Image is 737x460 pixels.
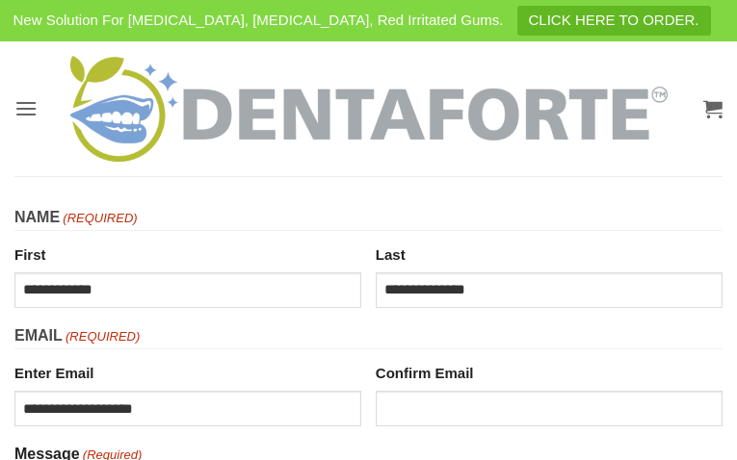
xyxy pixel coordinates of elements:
legend: Email [14,323,723,349]
a: CLICK HERE TO ORDER. [517,6,711,36]
span: (Required) [62,209,138,229]
legend: Name [14,205,723,231]
img: DENTAFORTE™ [70,56,668,162]
label: Confirm Email [376,357,723,385]
a: View cart [703,88,723,130]
label: Enter Email [14,357,361,385]
a: Menu [14,85,38,132]
label: First [14,239,361,267]
span: (Required) [64,327,140,347]
label: Last [376,239,723,267]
